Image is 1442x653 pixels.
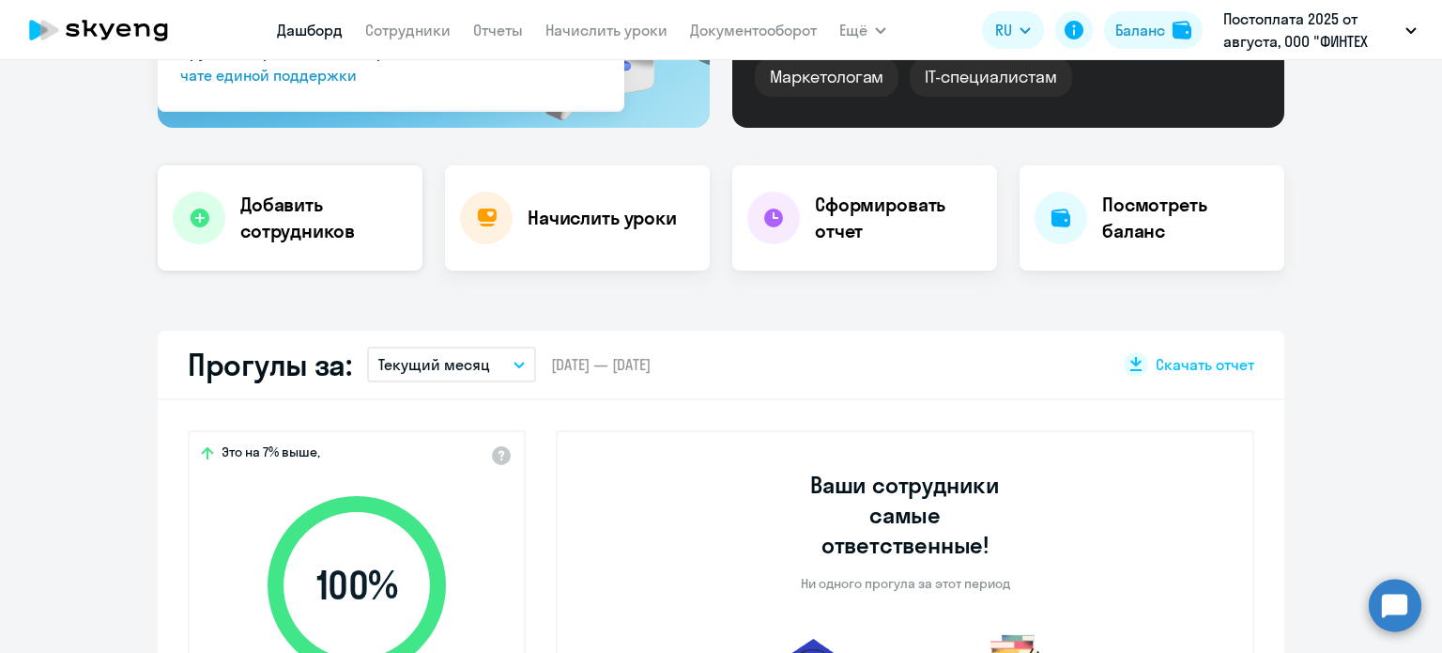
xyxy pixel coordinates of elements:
[180,19,564,61] span: По начислениям уроков, добавлению сотрудников и другим операционным вопросам мы всегда ответим
[551,354,651,375] span: [DATE] — [DATE]
[367,347,536,382] button: Текущий месяц
[528,205,677,231] h4: Начислить уроки
[277,21,343,39] a: Дашборд
[785,470,1026,560] h3: Ваши сотрудники самые ответственные!
[1173,21,1191,39] img: balance
[1104,11,1203,49] button: Балансbalance
[378,353,490,376] p: Текущий месяц
[801,575,1010,592] p: Ни одного прогула за этот период
[249,563,465,608] span: 100 %
[815,192,982,244] h4: Сформировать отчет
[995,19,1012,41] span: RU
[1214,8,1426,53] button: Постоплата 2025 от августа, ООО "ФИНТЕХ СЕРВИС"
[839,19,867,41] span: Ещё
[365,21,451,39] a: Сотрудники
[690,21,817,39] a: Документооборот
[240,192,407,244] h4: Добавить сотрудников
[222,443,320,466] span: Это на 7% выше,
[982,11,1044,49] button: RU
[473,21,523,39] a: Отчеты
[1102,192,1269,244] h4: Посмотреть баланс
[1115,19,1165,41] div: Баланс
[755,57,898,97] div: Маркетологам
[1156,354,1254,375] span: Скачать отчет
[545,21,667,39] a: Начислить уроки
[1223,8,1398,53] p: Постоплата 2025 от августа, ООО "ФИНТЕХ СЕРВИС"
[910,57,1071,97] div: IT-специалистам
[180,42,573,85] a: в чате единой поддержки
[188,346,352,383] h2: Прогулы за:
[839,11,886,49] button: Ещё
